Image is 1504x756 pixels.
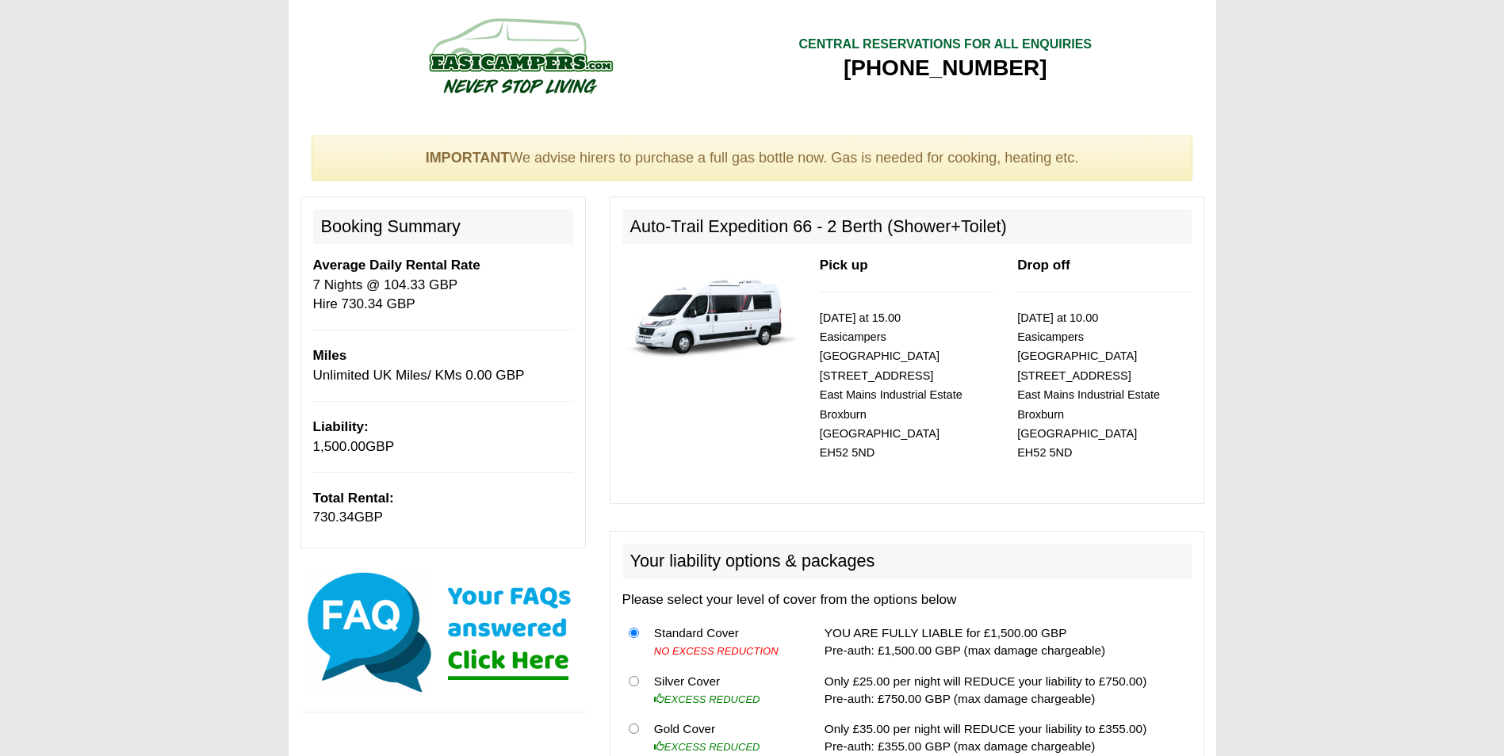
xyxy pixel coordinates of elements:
[313,256,573,314] p: 7 Nights @ 104.33 GBP Hire 730.34 GBP
[300,569,586,696] img: Click here for our most common FAQs
[654,693,760,705] i: EXCESS REDUCED
[818,618,1192,666] td: YOU ARE FULLY LIABLE for £1,500.00 GBP Pre-auth: £1,500.00 GBP (max damage chargeable)
[313,348,347,363] b: Miles
[820,258,868,273] b: Pick up
[313,439,366,454] span: 1,500.00
[313,258,480,273] b: Average Daily Rental Rate
[622,209,1192,244] h2: Auto-Trail Expedition 66 - 2 Berth (Shower+Toilet)
[622,544,1192,578] h2: Your liability options & packages
[1017,311,1160,460] small: [DATE] at 10.00 Easicampers [GEOGRAPHIC_DATA] [STREET_ADDRESS] East Mains Industrial Estate Broxb...
[818,666,1192,714] td: Only £25.00 per night will REDUCE your liability to £750.00) Pre-auth: £750.00 GBP (max damage ch...
[820,311,962,460] small: [DATE] at 15.00 Easicampers [GEOGRAPHIC_DATA] [STREET_ADDRESS] East Mains Industrial Estate Broxb...
[798,54,1092,82] div: [PHONE_NUMBER]
[313,419,369,434] b: Liability:
[426,150,510,166] strong: IMPORTANT
[313,510,354,525] span: 730.34
[654,741,760,753] i: EXCESS REDUCED
[622,590,1192,609] p: Please select your level of cover from the options below
[798,36,1092,54] div: CENTRAL RESERVATIONS FOR ALL ENQUIRIES
[313,418,573,456] p: GBP
[1017,258,1070,273] b: Drop off
[648,618,800,666] td: Standard Cover
[313,346,573,385] p: Unlimited UK Miles/ KMs 0.00 GBP
[313,209,573,244] h2: Booking Summary
[369,12,671,99] img: campers-checkout-logo.png
[654,645,779,657] i: NO EXCESS REDUCTION
[313,491,394,506] b: Total Rental:
[313,489,573,528] p: GBP
[312,136,1193,181] div: We advise hirers to purchase a full gas bottle now. Gas is needed for cooking, heating etc.
[648,666,800,714] td: Silver Cover
[622,256,796,368] img: 339.jpg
